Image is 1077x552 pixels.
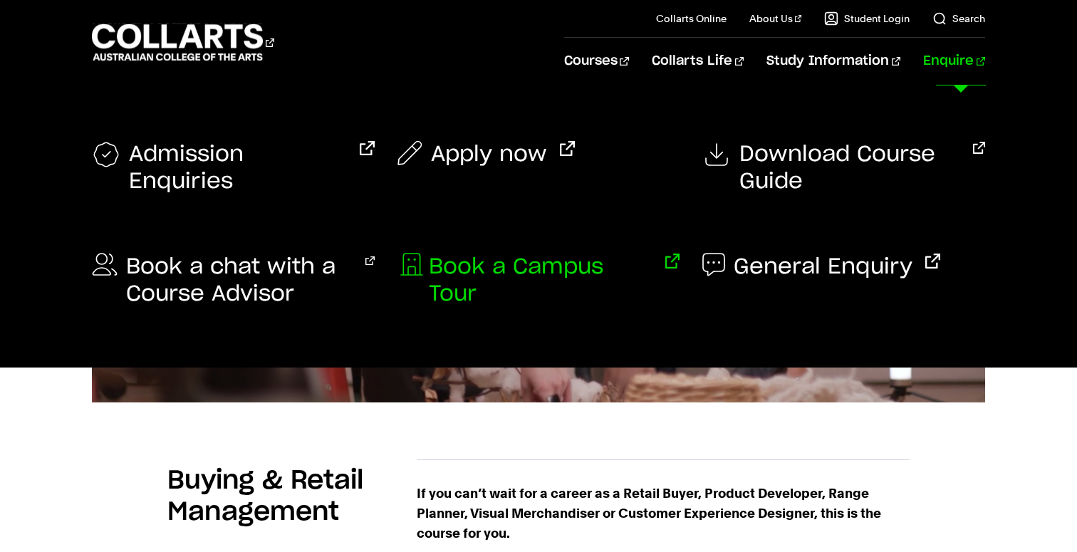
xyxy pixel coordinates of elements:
a: Courses [564,38,629,85]
a: Collarts Online [656,11,727,26]
strong: If you can’t wait for a career as a Retail Buyer, Product Developer, Range Planner, Visual Mercha... [417,486,881,541]
a: Study Information [766,38,900,85]
a: Student Login [824,11,910,26]
a: Search [932,11,985,26]
span: Apply now [431,141,547,168]
a: Collarts Life [652,38,744,85]
div: Go to homepage [92,22,274,63]
a: General Enquiry [702,254,940,281]
a: About Us [749,11,802,26]
a: Enquire [923,38,985,85]
a: Book a Campus Tour [397,254,680,308]
span: Admission Enquiries [129,141,348,195]
a: Book a chat with a Course Advisor [92,254,375,308]
a: Download Course Guide [702,141,985,195]
span: Download Course Guide [739,141,960,195]
span: Book a Campus Tour [429,254,652,308]
span: Book a chat with a Course Advisor [126,254,353,308]
a: Apply now [397,141,575,168]
span: General Enquiry [734,254,912,281]
h2: Buying & Retail Management [167,465,417,528]
a: Admission Enquiries [92,141,375,195]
